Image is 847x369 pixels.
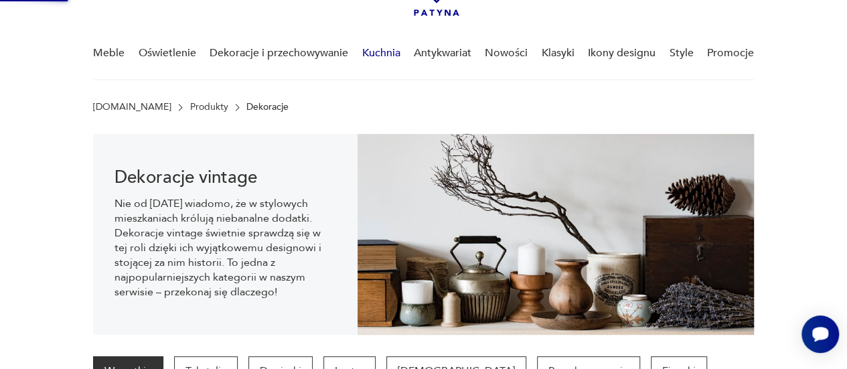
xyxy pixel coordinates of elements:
p: Dekoracje [246,102,289,113]
a: Meble [93,27,125,79]
a: Nowości [485,27,528,79]
a: Klasyki [542,27,574,79]
a: Oświetlenie [139,27,196,79]
img: 3afcf10f899f7d06865ab57bf94b2ac8.jpg [358,134,754,335]
iframe: Smartsupp widget button [801,315,839,353]
a: [DOMAIN_NAME] [93,102,171,113]
a: Antykwariat [414,27,471,79]
a: Produkty [190,102,228,113]
a: Kuchnia [362,27,400,79]
h1: Dekoracje vintage [114,169,336,186]
a: Promocje [707,27,754,79]
a: Ikony designu [588,27,656,79]
a: Style [669,27,693,79]
p: Nie od [DATE] wiadomo, że w stylowych mieszkaniach królują niebanalne dodatki. Dekoracje vintage ... [114,196,336,299]
a: Dekoracje i przechowywanie [210,27,348,79]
